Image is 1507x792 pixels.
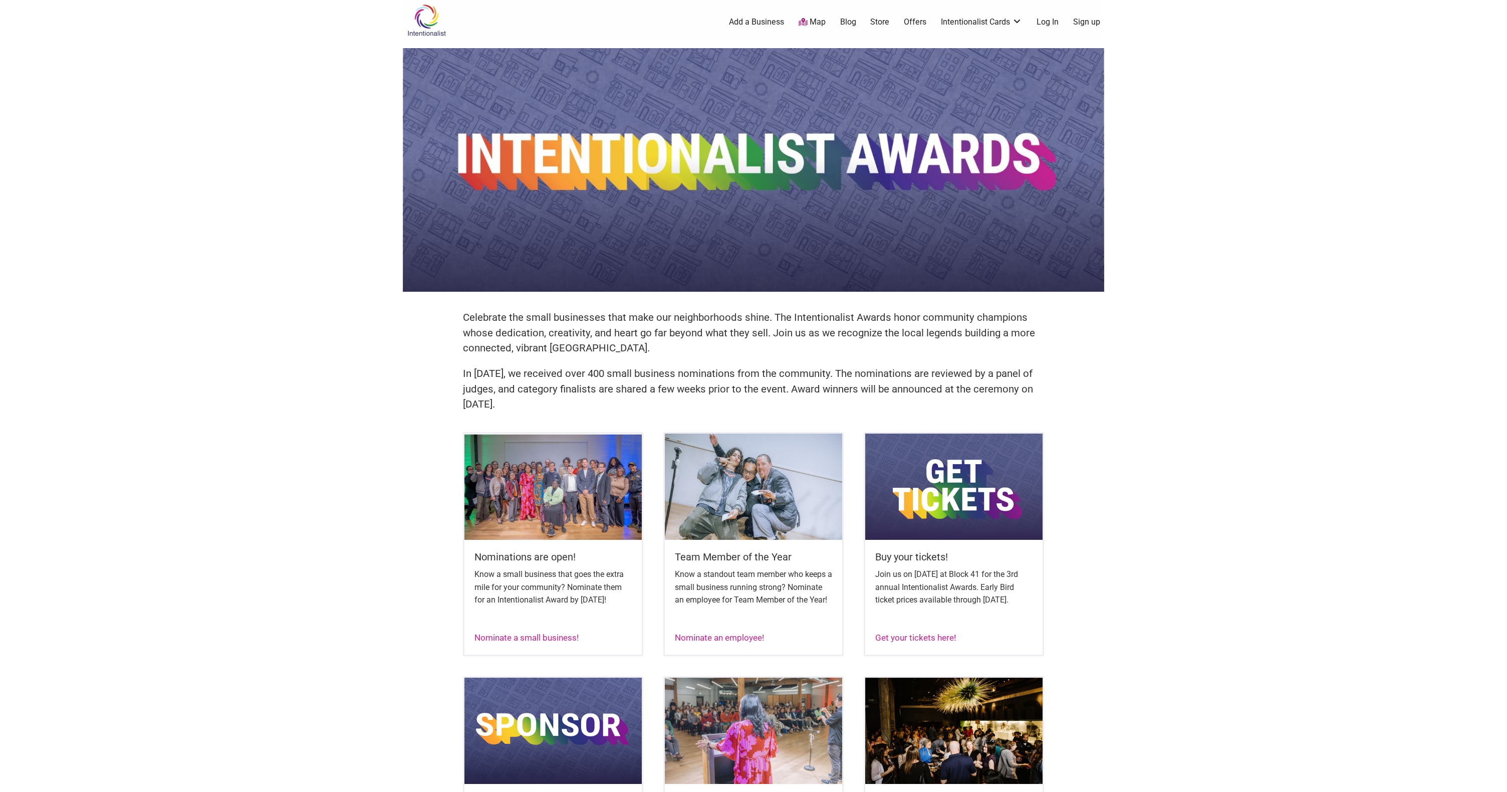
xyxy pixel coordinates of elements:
[941,17,1022,28] a: Intentionalist Cards
[799,17,826,28] a: Map
[729,17,784,28] a: Add a Business
[675,568,832,607] p: Know a standout team member who keeps a small business running strong? Nominate an employee for T...
[875,633,956,643] a: Get your tickets here!
[904,17,926,28] a: Offers
[463,310,1044,356] p: Celebrate the small businesses that make our neighborhoods shine. The Intentionalist Awards honor...
[474,633,579,643] a: Nominate a small business!
[463,366,1044,412] p: In [DATE], we received over 400 small business nominations from the community. The nominations ar...
[875,568,1033,607] p: Join us on [DATE] at Block 41 for the 3rd annual Intentionalist Awards. Early Bird ticket prices ...
[875,550,1033,564] h5: Buy your tickets!
[840,17,856,28] a: Blog
[870,17,889,28] a: Store
[1037,17,1059,28] a: Log In
[675,550,832,564] h5: Team Member of the Year
[474,550,632,564] h5: Nominations are open!
[675,633,764,643] a: Nominate an employee!
[474,568,632,607] p: Know a small business that goes the extra mile for your community? Nominate them for an Intention...
[1073,17,1100,28] a: Sign up
[403,4,450,37] img: Intentionalist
